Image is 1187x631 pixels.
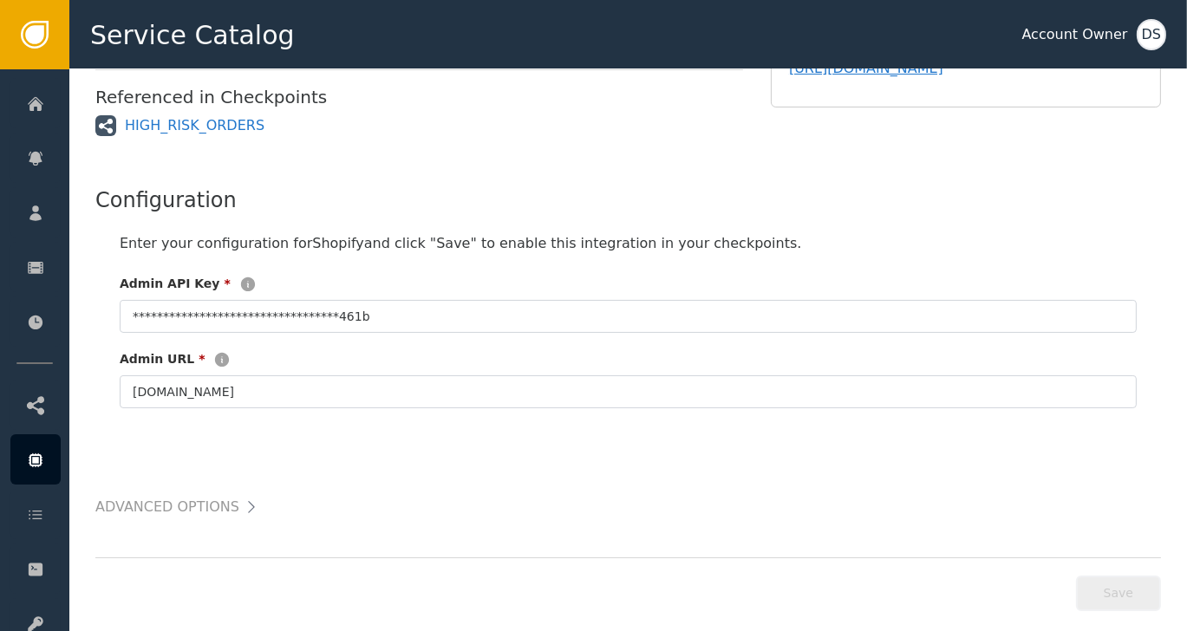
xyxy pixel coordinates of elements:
[120,275,231,293] label: Admin API Key
[95,84,743,110] div: Referenced in Checkpoints
[95,495,239,519] h2: Advanced Options
[1022,24,1128,45] div: Account Owner
[95,185,1161,216] div: Configuration
[90,16,295,55] span: Service Catalog
[120,233,1137,254] div: Enter your configuration for Shopify and click "Save" to enable this integration in your checkpoi...
[1137,19,1166,50] button: DS
[120,350,205,368] label: Admin URL
[125,115,264,136] a: HIGH_RISK_ORDERS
